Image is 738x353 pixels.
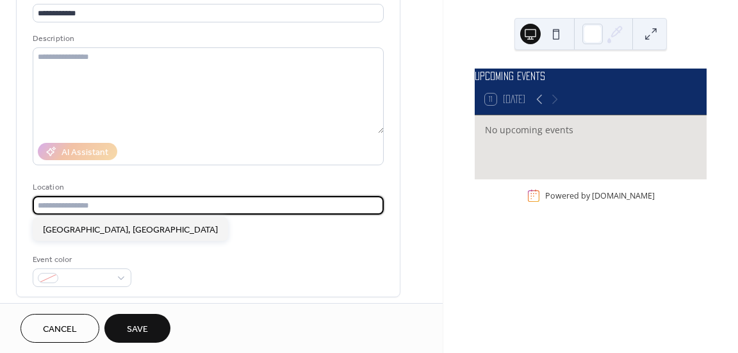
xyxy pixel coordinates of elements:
[33,181,381,194] div: Location
[104,314,170,343] button: Save
[592,190,655,201] a: [DOMAIN_NAME]
[485,123,696,136] div: No upcoming events
[43,224,218,237] span: [GEOGRAPHIC_DATA], [GEOGRAPHIC_DATA]
[33,253,129,267] div: Event color
[545,190,655,201] div: Powered by
[43,323,77,336] span: Cancel
[127,323,148,336] span: Save
[33,32,381,45] div: Description
[20,314,99,343] button: Cancel
[475,69,707,84] div: Upcoming events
